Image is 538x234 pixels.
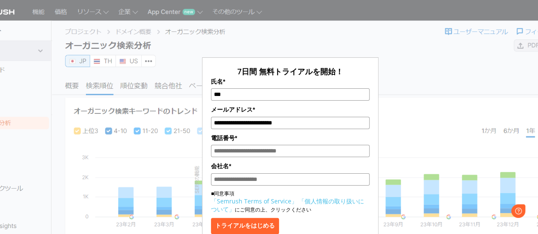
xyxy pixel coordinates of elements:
[237,66,343,76] span: 7日間 無料トライアルを開始！
[211,218,279,234] button: トライアルをはじめる
[211,197,297,205] a: 「Semrush Terms of Service」
[211,105,370,114] label: メールアドレス*
[462,201,529,225] iframe: Help widget launcher
[211,190,370,214] p: ■同意事項 にご同意の上、クリックください
[211,133,370,143] label: 電話番号*
[211,197,364,213] a: 「個人情報の取り扱いについて」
